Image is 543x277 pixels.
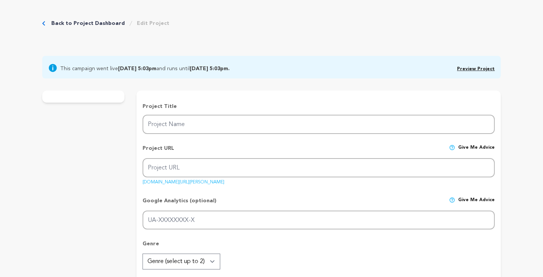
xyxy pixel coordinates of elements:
b: [DATE] 5:03pm [118,66,156,71]
p: Project Title [143,103,495,110]
img: help-circle.svg [449,145,455,151]
span: This campaign went live and runs until [60,63,230,72]
a: [DOMAIN_NAME][URL][PERSON_NAME] [143,177,224,185]
p: Project URL [143,145,174,158]
b: [DATE] 5:03pm. [190,66,230,71]
input: Project Name [143,115,495,134]
p: Google Analytics (optional) [143,197,216,211]
a: Edit Project [137,20,169,27]
span: Give me advice [458,197,495,211]
a: Preview Project [457,67,495,71]
img: help-circle.svg [449,197,455,203]
input: Project URL [143,158,495,177]
span: Give me advice [458,145,495,158]
p: Genre [143,240,495,254]
a: Back to Project Dashboard [51,20,125,27]
div: Breadcrumb [42,20,169,27]
input: UA-XXXXXXXX-X [143,211,495,230]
